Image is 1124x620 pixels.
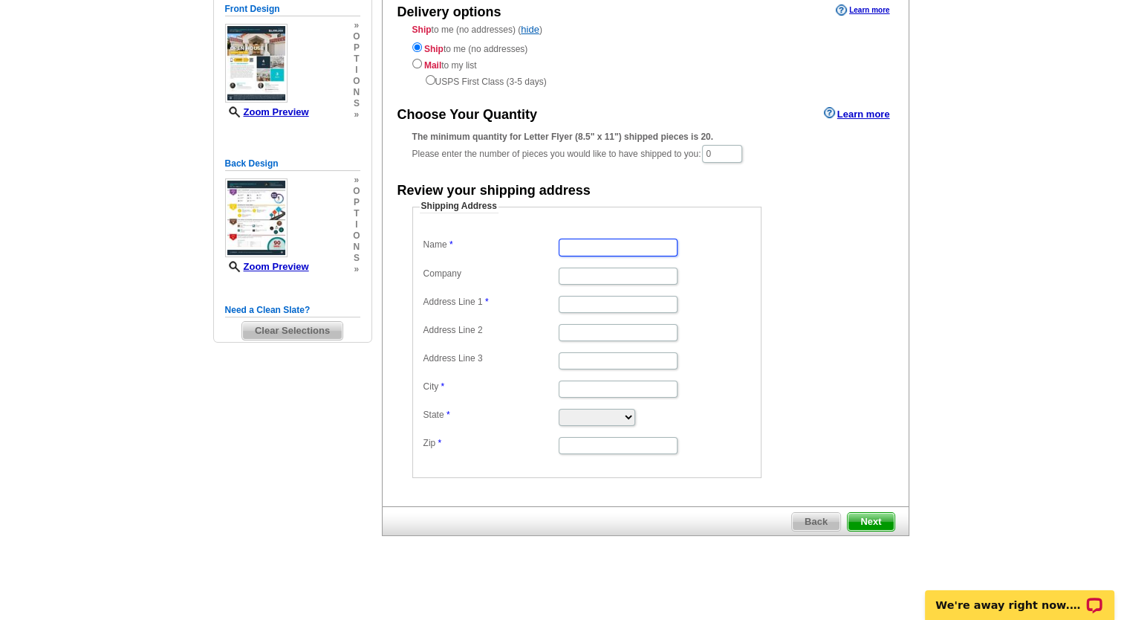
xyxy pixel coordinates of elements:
[353,87,360,98] span: n
[225,157,360,171] h5: Back Design
[397,106,537,125] div: Choose Your Quantity
[423,381,557,393] label: City
[353,20,360,31] span: »
[423,437,557,450] label: Zip
[225,106,309,117] a: Zoom Preview
[353,175,360,186] span: »
[353,230,360,242] span: o
[423,268,557,280] label: Company
[423,409,557,422] label: State
[848,513,894,531] span: Next
[423,352,557,365] label: Address Line 3
[397,181,591,201] div: Review your shipping address
[353,54,360,65] span: t
[353,31,360,42] span: o
[424,44,444,54] strong: Ship
[353,65,360,76] span: i
[225,178,288,257] img: small-thumb.jpg
[915,573,1124,620] iframe: LiveChat chat widget
[353,42,360,54] span: p
[353,264,360,275] span: »
[242,322,342,340] span: Clear Selections
[353,76,360,87] span: o
[423,324,557,337] label: Address Line 2
[412,39,879,88] div: to me (no addresses) to my list
[412,130,879,143] div: The minimum quantity for Letter Flyer (8.5" x 11") shipped pieces is 20.
[412,72,879,88] div: USPS First Class (3-5 days)
[412,130,879,164] div: Please enter the number of pieces you would like to have shipped to you:
[225,303,360,317] h5: Need a Clean Slate?
[423,296,557,309] label: Address Line 1
[225,261,309,272] a: Zoom Preview
[420,200,498,213] legend: Shipping Address
[824,107,890,119] a: Learn more
[353,242,360,253] span: n
[353,197,360,208] span: p
[792,513,840,531] span: Back
[397,3,501,22] div: Delivery options
[353,186,360,197] span: o
[423,239,557,251] label: Name
[225,24,288,103] img: small-thumb.jpg
[383,23,909,88] div: to me (no addresses) ( )
[424,60,441,71] strong: Mail
[791,512,841,532] a: Back
[836,4,889,16] a: Learn more
[353,208,360,219] span: t
[353,219,360,230] span: i
[353,253,360,264] span: s
[225,2,360,16] h5: Front Design
[353,109,360,120] span: »
[353,98,360,109] span: s
[521,24,539,35] a: hide
[412,25,432,35] strong: Ship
